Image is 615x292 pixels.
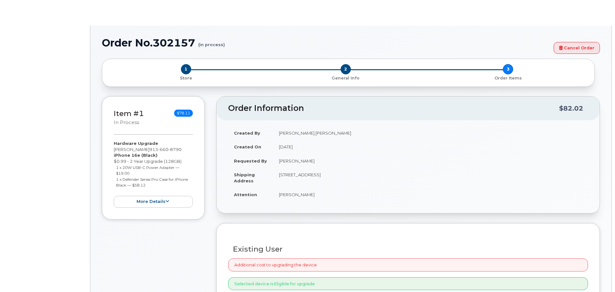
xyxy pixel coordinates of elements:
[168,147,182,152] span: 8790
[149,147,182,152] span: 913
[341,64,351,74] span: 2
[228,258,588,271] div: Additional cost to upgrading the device
[234,144,261,149] strong: Created On
[107,74,264,81] a: 1 Store
[114,120,139,125] small: in process
[273,188,588,202] td: [PERSON_NAME]
[234,158,267,163] strong: Requested By
[116,177,188,188] small: 1 x Defender Series Pro Case for iPhone Black — $58.12
[114,196,193,208] button: more details
[116,165,179,176] small: 1 x 20W USB-C Power Adapter — $19.00
[234,172,255,183] strong: Shipping Address
[554,42,600,54] a: Cancel Order
[228,277,588,290] div: Selected device is Eligible for upgrade
[273,126,588,140] td: [PERSON_NAME].[PERSON_NAME]
[198,37,225,47] small: (in process)
[174,110,193,117] span: $78.11
[114,153,157,158] strong: iPhone 16e (Black)
[228,104,559,113] h2: Order Information
[114,140,193,207] div: [PERSON_NAME] $0.99 - 2 Year Upgrade (128GB)
[264,74,427,81] a: 2 General Info
[273,154,588,168] td: [PERSON_NAME]
[233,245,583,253] h3: Existing User
[234,192,257,197] strong: Attention
[273,168,588,188] td: [STREET_ADDRESS]
[273,140,588,154] td: [DATE]
[234,130,260,136] strong: Created By
[110,75,262,81] p: Store
[114,141,158,146] strong: Hardware Upgrade
[102,37,550,48] h1: Order No.302157
[267,75,424,81] p: General Info
[181,64,191,74] span: 1
[114,109,144,118] a: Item #1
[559,102,583,114] div: $82.02
[158,147,168,152] span: 660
